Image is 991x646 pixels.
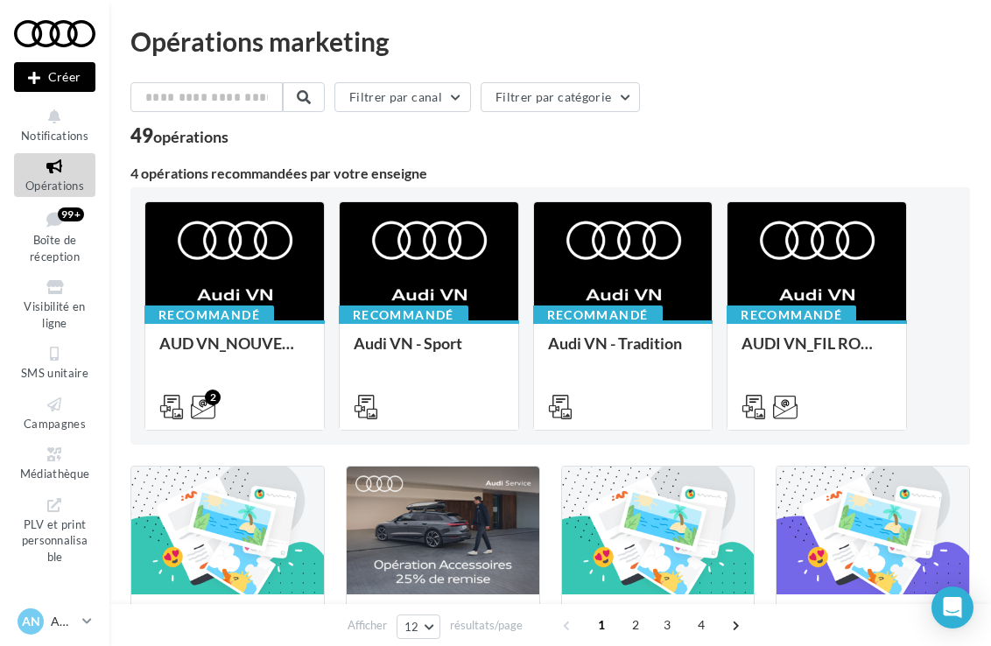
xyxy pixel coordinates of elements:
[14,441,95,484] a: Médiathèque
[21,129,88,143] span: Notifications
[354,334,504,369] div: Audi VN - Sport
[14,103,95,146] button: Notifications
[334,82,471,112] button: Filtrer par canal
[741,334,892,369] div: AUDI VN_FIL ROUGE 2025 - A1, Q2, Q3, Q5 et Q4 e-tron
[481,82,640,112] button: Filtrer par catégorie
[51,613,75,630] p: AUDI [GEOGRAPHIC_DATA]
[622,611,650,639] span: 2
[159,334,310,369] div: AUD VN_NOUVELLE A6 e-tron
[931,586,973,628] div: Open Intercom Messenger
[14,204,95,268] a: Boîte de réception99+
[20,467,90,481] span: Médiathèque
[450,617,523,634] span: résultats/page
[14,62,95,92] div: Nouvelle campagne
[533,305,663,325] div: Recommandé
[14,62,95,92] button: Créer
[130,166,970,180] div: 4 opérations recommandées par votre enseigne
[30,233,80,263] span: Boîte de réception
[22,613,40,630] span: AN
[14,274,95,334] a: Visibilité en ligne
[348,617,387,634] span: Afficher
[22,514,88,564] span: PLV et print personnalisable
[14,492,95,568] a: PLV et print personnalisable
[14,605,95,638] a: AN AUDI [GEOGRAPHIC_DATA]
[58,207,84,221] div: 99+
[653,611,681,639] span: 3
[130,28,970,54] div: Opérations marketing
[404,620,419,634] span: 12
[24,299,85,330] span: Visibilité en ligne
[587,611,615,639] span: 1
[397,614,441,639] button: 12
[14,391,95,434] a: Campagnes
[153,129,228,144] div: opérations
[205,390,221,405] div: 2
[14,153,95,196] a: Opérations
[548,334,699,369] div: Audi VN - Tradition
[24,417,86,431] span: Campagnes
[144,305,274,325] div: Recommandé
[21,366,88,380] span: SMS unitaire
[687,611,715,639] span: 4
[339,305,468,325] div: Recommandé
[130,126,228,145] div: 49
[25,179,84,193] span: Opérations
[727,305,856,325] div: Recommandé
[14,341,95,383] a: SMS unitaire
